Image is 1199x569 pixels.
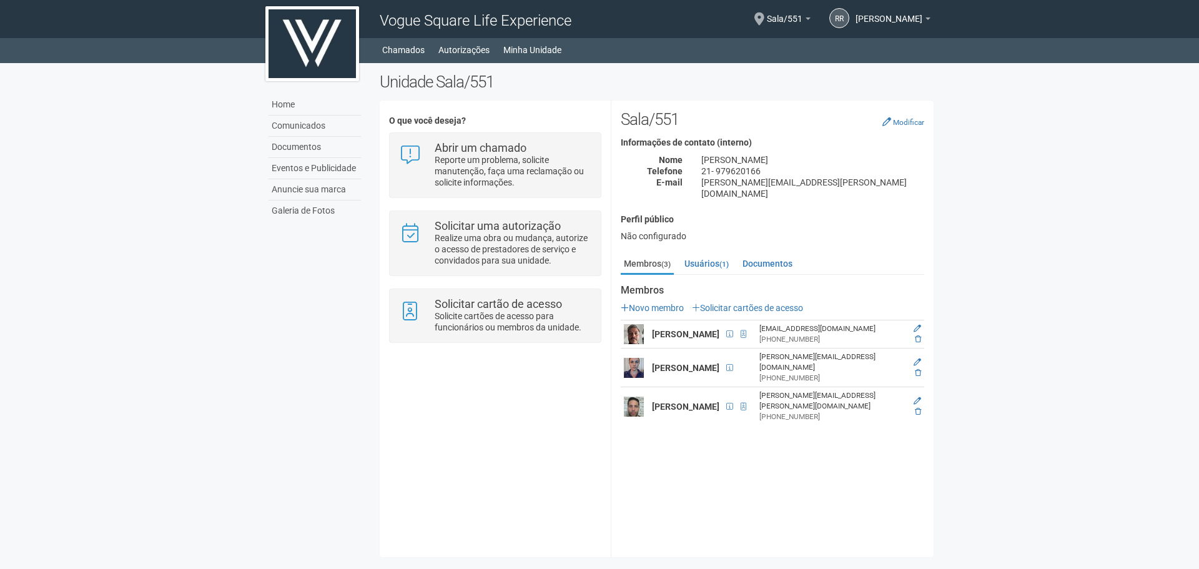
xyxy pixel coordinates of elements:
h2: Sala/551 [621,110,924,129]
a: Comunicados [269,116,361,137]
strong: Telefone [647,166,683,176]
span: CPF 056.280.647-43 [723,327,737,341]
a: Autorizações [438,41,490,59]
a: Solicitar cartões de acesso [692,303,803,313]
strong: [PERSON_NAME] [652,329,719,339]
a: Excluir membro [915,335,921,344]
h4: Perfil público [621,215,924,224]
div: [PHONE_NUMBER] [759,334,904,345]
a: Membros(3) [621,254,674,275]
div: 21- 979620166 [692,166,934,177]
a: [PERSON_NAME] [856,16,930,26]
a: Excluir membro [915,369,921,377]
small: (3) [661,260,671,269]
div: [PERSON_NAME][EMAIL_ADDRESS][PERSON_NAME][DOMAIN_NAME] [759,390,904,412]
span: Cartão de acesso ativo [737,400,750,413]
a: Modificar [882,117,924,127]
div: [PERSON_NAME] [692,154,934,166]
h2: Unidade Sala/551 [380,72,934,91]
img: user.png [624,358,644,378]
div: [PERSON_NAME][EMAIL_ADDRESS][DOMAIN_NAME] [759,352,904,373]
a: Documentos [269,137,361,158]
p: Realize uma obra ou mudança, autorize o acesso de prestadores de serviço e convidados para sua un... [435,232,591,266]
a: Excluir membro [915,407,921,416]
strong: [PERSON_NAME] [652,402,719,412]
strong: Abrir um chamado [435,141,526,154]
a: RR [829,8,849,28]
div: [PHONE_NUMBER] [759,373,904,383]
img: user.png [624,324,644,344]
a: Sala/551 [767,16,811,26]
a: Editar membro [914,324,921,333]
a: Documentos [739,254,796,273]
strong: E-mail [656,177,683,187]
img: logo.jpg [265,6,359,81]
div: [PERSON_NAME][EMAIL_ADDRESS][PERSON_NAME][DOMAIN_NAME] [692,177,934,199]
p: Reporte um problema, solicite manutenção, faça uma reclamação ou solicite informações. [435,154,591,188]
a: Solicitar uma autorização Realize uma obra ou mudança, autorize o acesso de prestadores de serviç... [399,220,591,266]
a: Chamados [382,41,425,59]
span: Vogue Square Life Experience [380,12,571,29]
span: CPF 124.789.857-13 [723,400,737,413]
a: Home [269,94,361,116]
a: Minha Unidade [503,41,561,59]
h4: Informações de contato (interno) [621,138,924,147]
a: Editar membro [914,397,921,405]
a: Novo membro [621,303,684,313]
small: (1) [719,260,729,269]
span: Cartão de acesso produzido [737,327,750,341]
span: Ricardo Racca [856,2,922,24]
h4: O que você deseja? [389,116,601,126]
span: Sala/551 [767,2,802,24]
a: Galeria de Fotos [269,200,361,221]
div: [EMAIL_ADDRESS][DOMAIN_NAME] [759,324,904,334]
a: Usuários(1) [681,254,732,273]
small: Modificar [893,118,924,127]
a: Solicitar cartão de acesso Solicite cartões de acesso para funcionários ou membros da unidade. [399,299,591,333]
a: Eventos e Publicidade [269,158,361,179]
strong: Nome [659,155,683,165]
div: Não configurado [621,230,924,242]
p: Solicite cartões de acesso para funcionários ou membros da unidade. [435,310,591,333]
img: user.png [624,397,644,417]
a: Editar membro [914,358,921,367]
strong: Membros [621,285,924,296]
span: CPF 161.265.477-05 [723,361,737,375]
a: Abrir um chamado Reporte um problema, solicite manutenção, faça uma reclamação ou solicite inform... [399,142,591,188]
strong: [PERSON_NAME] [652,363,719,373]
div: [PHONE_NUMBER] [759,412,904,422]
strong: Solicitar cartão de acesso [435,297,562,310]
strong: Solicitar uma autorização [435,219,561,232]
a: Anuncie sua marca [269,179,361,200]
